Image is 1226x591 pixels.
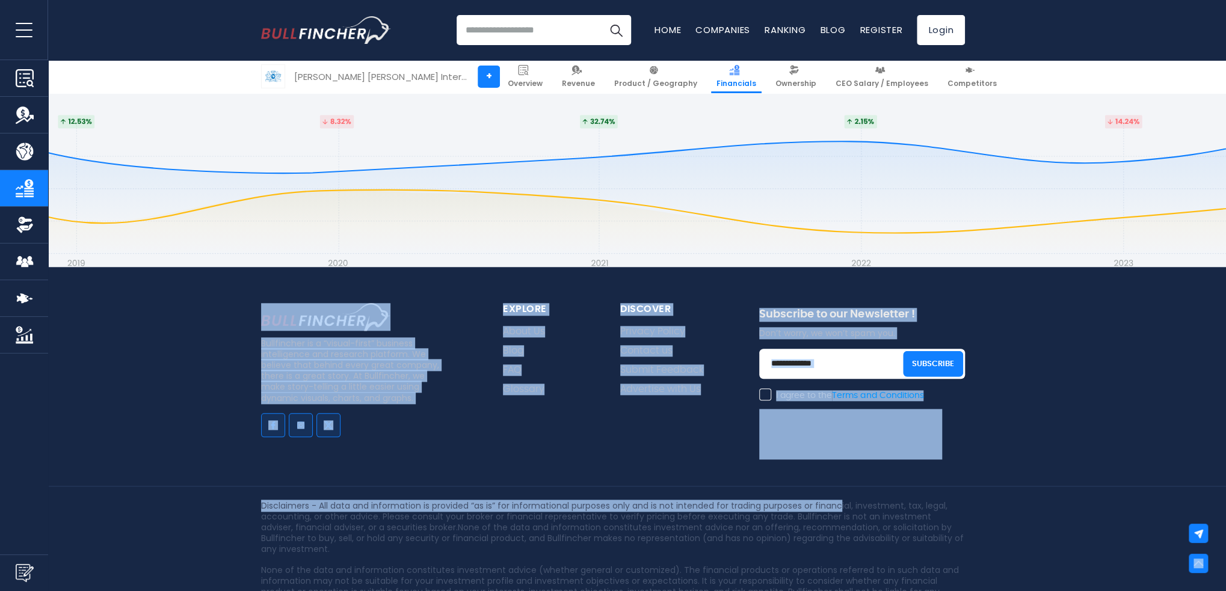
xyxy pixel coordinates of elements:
[947,79,997,88] span: Competitors
[502,60,548,93] a: Overview
[759,409,942,456] iframe: reCAPTCHA
[695,23,750,36] a: Companies
[620,303,730,316] div: Discover
[836,79,928,88] span: CEO Salary / Employees
[601,15,631,45] button: Search
[261,303,390,331] img: footer logo
[759,390,923,401] label: I agree to the
[770,60,822,93] a: Ownership
[503,326,545,337] a: About Us
[503,384,544,395] a: Glossary
[294,70,469,84] div: [PERSON_NAME] [PERSON_NAME] International
[614,79,697,88] span: Product / Geography
[289,413,313,437] a: Go to instagram
[765,23,806,36] a: Ranking
[942,60,1002,93] a: Competitors
[903,351,963,376] button: Subscribe
[609,60,703,93] a: Product / Geography
[261,338,444,403] p: Bullfincher is a “visual-first” business intelligence and research platform. We believe that behi...
[503,345,524,357] a: Blog
[261,500,965,555] p: Disclaimers - All data and information is provided “as is” for informational purposes only and is...
[261,16,390,44] a: Go to homepage
[508,79,543,88] span: Overview
[832,391,923,400] a: Terms and Conditions
[830,60,934,93] a: CEO Salary / Employees
[620,364,704,376] a: Submit Feedback
[562,79,595,88] span: Revenue
[261,413,285,437] a: Go to facebook
[655,23,681,36] a: Home
[759,308,965,328] div: Subscribe to our Newsletter !
[820,23,845,36] a: Blog
[711,60,762,93] a: Financials
[716,79,756,88] span: Financials
[775,79,816,88] span: Ownership
[860,23,902,36] a: Register
[503,364,522,376] a: FAQ
[262,65,285,88] img: PM logo
[503,303,591,316] div: explore
[261,16,391,44] img: Bullfincher logo
[556,60,600,93] a: Revenue
[620,345,673,357] a: Contact us
[917,15,965,45] a: Login
[478,66,500,88] a: +
[620,326,685,337] a: Privacy Policy
[620,384,701,395] a: Advertise with Us
[759,328,965,338] p: Don’t worry, we won’t spam you.
[316,413,340,437] a: Go to twitter
[16,216,34,234] img: Ownership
